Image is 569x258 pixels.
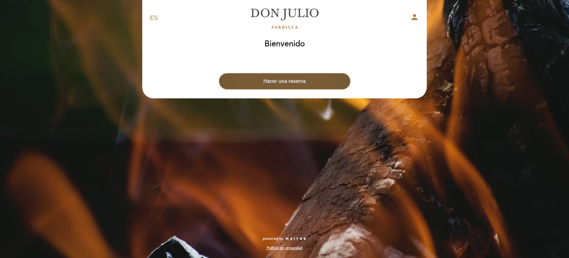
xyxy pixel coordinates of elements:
i: person [410,13,419,22]
span: powered by [263,236,283,241]
h1: Bienvenido [264,40,305,49]
a: powered by [263,236,306,241]
button: person [410,13,419,24]
button: Hacer una reserva [219,73,350,89]
a: Política de privacidad [267,245,302,251]
img: MEITRE [285,237,306,241]
a: [PERSON_NAME] [238,8,331,29]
